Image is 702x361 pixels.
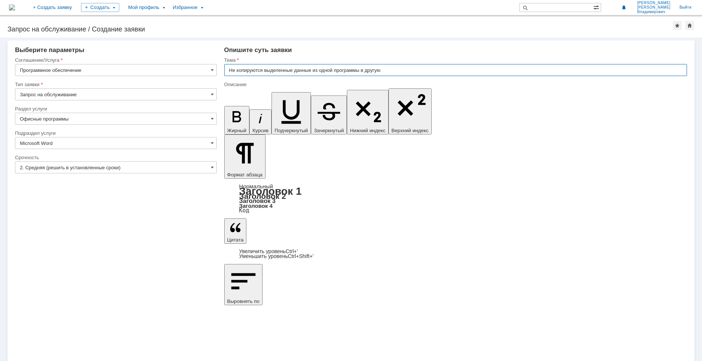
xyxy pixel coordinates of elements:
span: Цитата [227,237,244,243]
div: Срочность [15,155,215,160]
span: Ctrl+Shift+' [288,253,313,259]
div: Создать [81,3,119,12]
div: Сделать домашней страницей [685,21,694,30]
div: Подраздел услуги [15,131,215,136]
span: Формат абзаца [227,172,262,178]
button: Курсив [249,109,271,134]
button: Цитата [224,218,247,244]
a: Increase [239,248,298,254]
span: Выровнять по [227,298,259,304]
span: Выберите параметры [15,46,84,54]
button: Жирный [224,106,250,134]
a: Decrease [239,253,314,259]
div: Тип заявки [15,82,215,87]
span: Верхний индекс [391,128,429,133]
div: Добавить в избранное [673,21,682,30]
span: Нижний индекс [350,128,385,133]
a: Заголовок 3 [239,197,276,204]
a: Заголовок 2 [239,192,286,200]
button: Подчеркнутый [271,92,311,134]
span: [PERSON_NAME] [637,5,670,10]
button: Нижний индекс [347,90,388,134]
a: Код [239,207,249,214]
span: Подчеркнутый [274,128,308,133]
button: Зачеркнутый [311,95,347,134]
div: Раздел услуги [15,106,215,111]
div: Тема [224,58,685,63]
span: Владимирович [637,10,670,14]
span: Опишите суть заявки [224,46,292,54]
a: Заголовок 1 [239,185,302,197]
button: Верхний индекс [388,88,432,134]
span: Зачеркнутый [314,128,344,133]
span: [PERSON_NAME] [637,1,670,5]
button: Формат абзаца [224,134,265,179]
span: Курсив [252,128,268,133]
button: Выровнять по [224,264,262,305]
img: logo [9,4,15,10]
span: Жирный [227,128,247,133]
div: Запрос на обслуживание / Создание заявки [7,25,673,33]
a: Перейти на домашнюю страницу [9,4,15,10]
div: Цитата [224,249,687,259]
a: Нормальный [239,183,273,189]
span: Ctrl+' [286,248,298,254]
div: Описание [224,82,685,87]
div: Соглашение/Услуга [15,58,215,63]
a: Заголовок 4 [239,203,273,209]
div: Формат абзаца [224,184,687,213]
span: Расширенный поиск [593,3,601,10]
